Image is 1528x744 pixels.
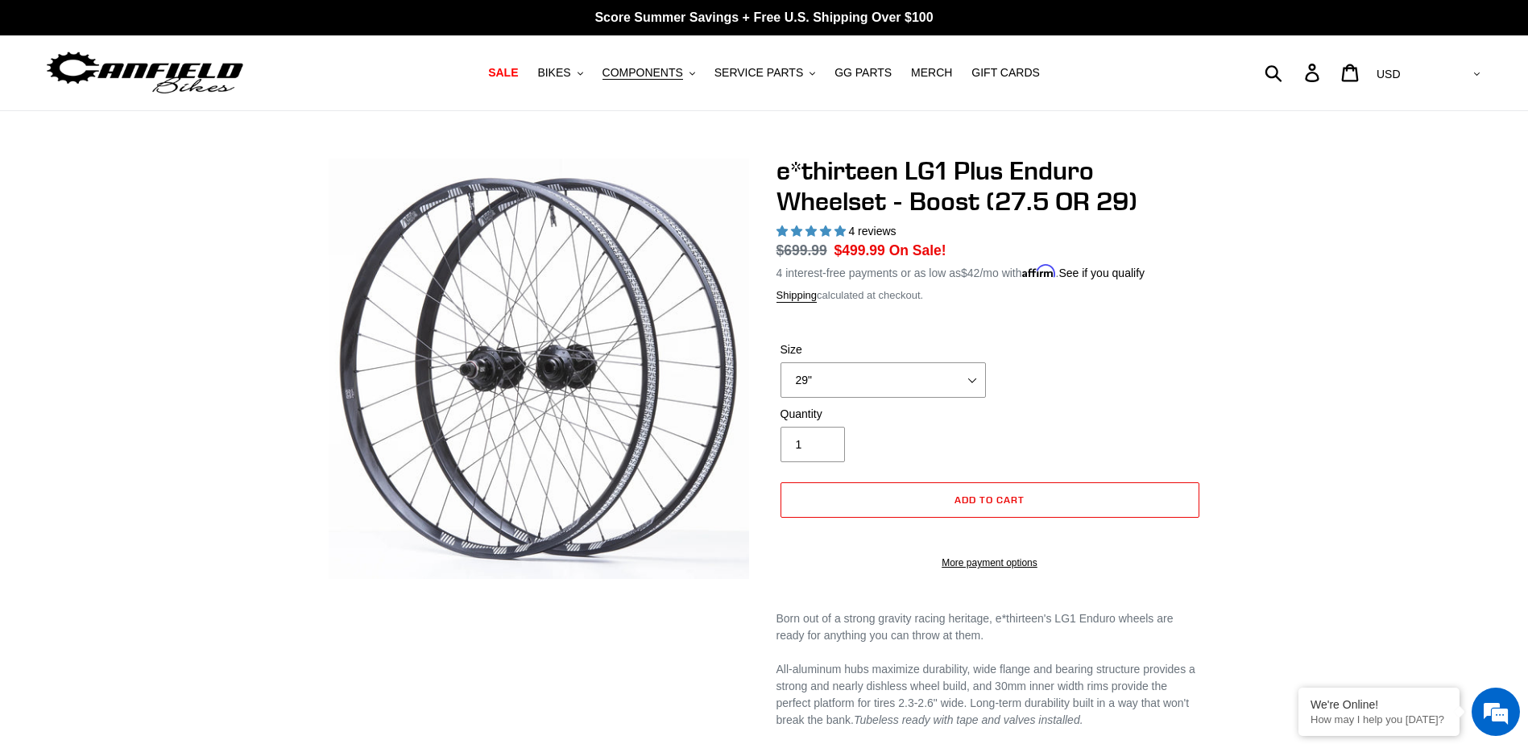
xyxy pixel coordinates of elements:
label: Quantity [781,406,986,423]
div: Born out of a strong gravity racing heritage, e*thirteen's LG1 Enduro wheels are ready for anythi... [776,610,1203,644]
span: $42 [961,267,979,279]
span: 5.00 stars [776,225,849,238]
a: Shipping [776,289,818,303]
span: GG PARTS [834,66,892,80]
a: GG PARTS [826,62,900,84]
span: SERVICE PARTS [714,66,803,80]
span: On Sale! [889,240,946,261]
em: Tubeless ready with tape and valves installed. [854,713,1083,726]
input: Search [1273,55,1315,90]
span: GIFT CARDS [971,66,1040,80]
button: SERVICE PARTS [706,62,823,84]
div: We're Online! [1311,698,1447,711]
p: How may I help you today? [1311,713,1447,725]
img: Canfield Bikes [44,48,246,98]
button: Add to cart [781,482,1199,518]
div: calculated at checkout. [776,287,1203,304]
span: MERCH [911,66,952,80]
a: GIFT CARDS [963,62,1048,84]
p: All-aluminum hubs maximize durability, wide flange and bearing structure provides a strong and ne... [776,661,1203,729]
a: MERCH [903,62,960,84]
button: COMPONENTS [594,62,703,84]
p: 4 interest-free payments or as low as /mo with . [776,261,1145,282]
span: Affirm [1022,264,1056,278]
span: BIKES [537,66,570,80]
span: 4 reviews [848,225,896,238]
button: BIKES [529,62,590,84]
s: $699.99 [776,242,827,258]
label: Size [781,341,986,358]
span: $499.99 [834,242,885,258]
span: COMPONENTS [603,66,683,80]
a: More payment options [781,556,1199,570]
span: SALE [488,66,518,80]
a: See if you qualify - Learn more about Affirm Financing (opens in modal) [1058,267,1145,279]
span: Add to cart [954,494,1025,506]
h1: e*thirteen LG1 Plus Enduro Wheelset - Boost (27.5 OR 29) [776,155,1203,217]
a: SALE [480,62,526,84]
